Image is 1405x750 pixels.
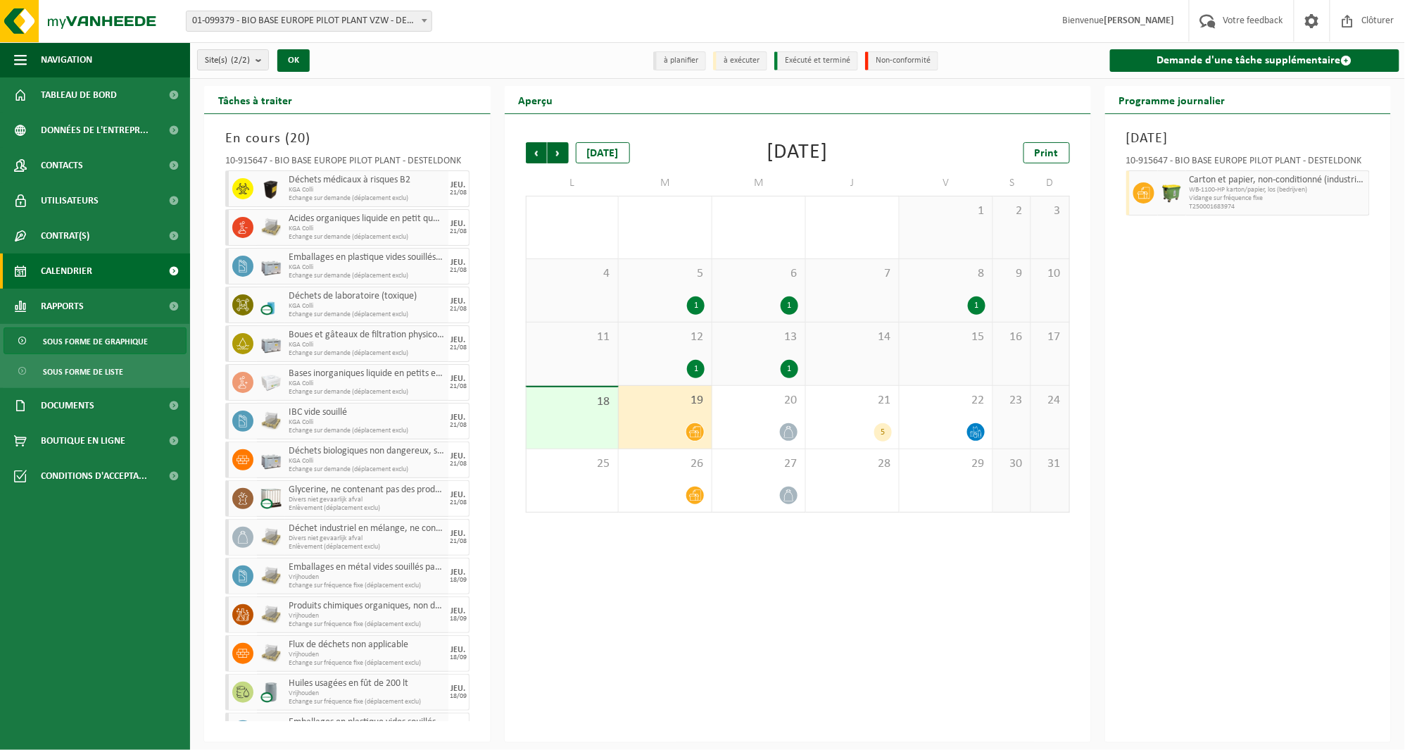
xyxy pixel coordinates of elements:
[451,685,466,693] div: JEU.
[534,330,612,345] span: 11
[289,330,445,341] span: Boues et gâteaux de filtration physico chimiques
[626,330,705,345] span: 12
[289,407,445,418] span: IBC vide souillé
[186,11,432,32] span: 01-099379 - BIO BASE EUROPE PILOT PLANT VZW - DESTELDONK
[260,604,282,625] img: LP-PA-00000-WDN-11
[289,496,445,504] span: Divers niet gevaarlijk afval
[619,170,712,196] td: M
[260,333,282,354] img: PB-LB-0680-HPE-GY-11
[289,175,445,186] span: Déchets médicaux à risques B2
[813,266,892,282] span: 7
[289,573,445,582] span: Vrijhouden
[289,651,445,659] span: Vrijhouden
[719,266,798,282] span: 6
[260,178,282,199] img: LP-SB-00050-HPE-51
[290,132,305,146] span: 20
[450,499,467,506] div: 21/08
[289,562,445,573] span: Emballages en métal vides souillés par des substances dangereuses
[451,413,466,422] div: JEU.
[197,49,269,70] button: Site(s)(2/2)
[907,266,985,282] span: 8
[900,170,993,196] td: V
[260,294,282,315] img: LP-OT-00060-CU
[712,170,806,196] td: M
[450,577,467,584] div: 18/09
[450,306,467,313] div: 21/08
[289,689,445,698] span: Vrijhouden
[260,217,282,238] img: LP-PA-00000-WDN-11
[813,393,892,408] span: 21
[289,194,445,203] span: Echange sur demande (déplacement exclu)
[1035,148,1059,159] span: Print
[713,51,767,70] li: à exécuter
[534,394,612,410] span: 18
[907,204,985,219] span: 1
[289,465,445,474] span: Echange sur demande (déplacement exclu)
[526,142,547,163] span: Précédent
[289,698,445,706] span: Echange sur fréquence fixe (déplacement exclu)
[1190,175,1366,186] span: Carton et papier, non-conditionné (industriel)
[1031,170,1069,196] td: D
[4,327,187,354] a: Sous forme de graphique
[626,393,705,408] span: 19
[289,620,445,629] span: Echange sur fréquence fixe (déplacement exclu)
[781,296,798,315] div: 1
[968,296,985,315] div: 1
[289,678,445,689] span: Huiles usagées en fût de 200 lt
[451,297,466,306] div: JEU.
[451,452,466,461] div: JEU.
[526,170,619,196] td: L
[1126,156,1371,170] div: 10-915647 - BIO BASE EUROPE PILOT PLANT - DESTELDONK
[451,258,466,267] div: JEU.
[289,272,445,280] span: Echange sur demande (déplacement exclu)
[1000,393,1023,408] span: 23
[289,368,445,380] span: Bases inorganiques liquide en petits emballages
[719,330,798,345] span: 13
[41,388,94,423] span: Documents
[289,504,445,513] span: Enlèvement (déplacement exclu)
[41,183,99,218] span: Utilisateurs
[719,393,798,408] span: 20
[205,50,250,71] span: Site(s)
[204,86,306,113] h2: Tâches à traiter
[806,170,900,196] td: J
[260,372,282,393] img: PB-LB-0680-HPE-GY-02
[41,254,92,289] span: Calendrier
[1190,186,1366,194] span: WB-1100-HP karton/papier, los (bedrijven)
[289,601,445,612] span: Produits chimiques organiques, non dangereux en petit emballage
[548,142,569,163] span: Suivant
[1000,456,1023,472] span: 30
[231,56,250,65] count: (2/2)
[41,113,149,148] span: Données de l'entrepr...
[260,256,282,277] img: PB-LB-0680-HPE-GY-11
[907,456,985,472] span: 29
[450,267,467,274] div: 21/08
[225,128,470,149] h3: En cours ( )
[534,266,612,282] span: 4
[450,693,467,700] div: 18/09
[1105,86,1240,113] h2: Programme journalier
[289,457,445,465] span: KGA Colli
[4,358,187,385] a: Sous forme de liste
[277,49,310,72] button: OK
[767,142,828,163] div: [DATE]
[450,654,467,661] div: 18/09
[505,86,567,113] h2: Aperçu
[450,189,467,196] div: 21/08
[1038,456,1061,472] span: 31
[41,458,147,494] span: Conditions d'accepta...
[450,344,467,351] div: 21/08
[687,296,705,315] div: 1
[260,720,282,742] img: LP-PA-00000-WDN-11
[1104,15,1175,26] strong: [PERSON_NAME]
[289,349,445,358] span: Echange sur demande (déplacement exclu)
[774,51,858,70] li: Exécuté et terminé
[260,527,282,548] img: LP-PA-00000-WDN-11
[260,488,282,509] img: PB-IC-CU
[451,530,466,538] div: JEU.
[1000,204,1023,219] span: 2
[451,220,466,228] div: JEU.
[450,228,467,235] div: 21/08
[289,523,445,535] span: Déchet industriel en mélange, ne contient pas de fractions recyclables, combustible après broyage
[43,328,148,355] span: Sous forme de graphique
